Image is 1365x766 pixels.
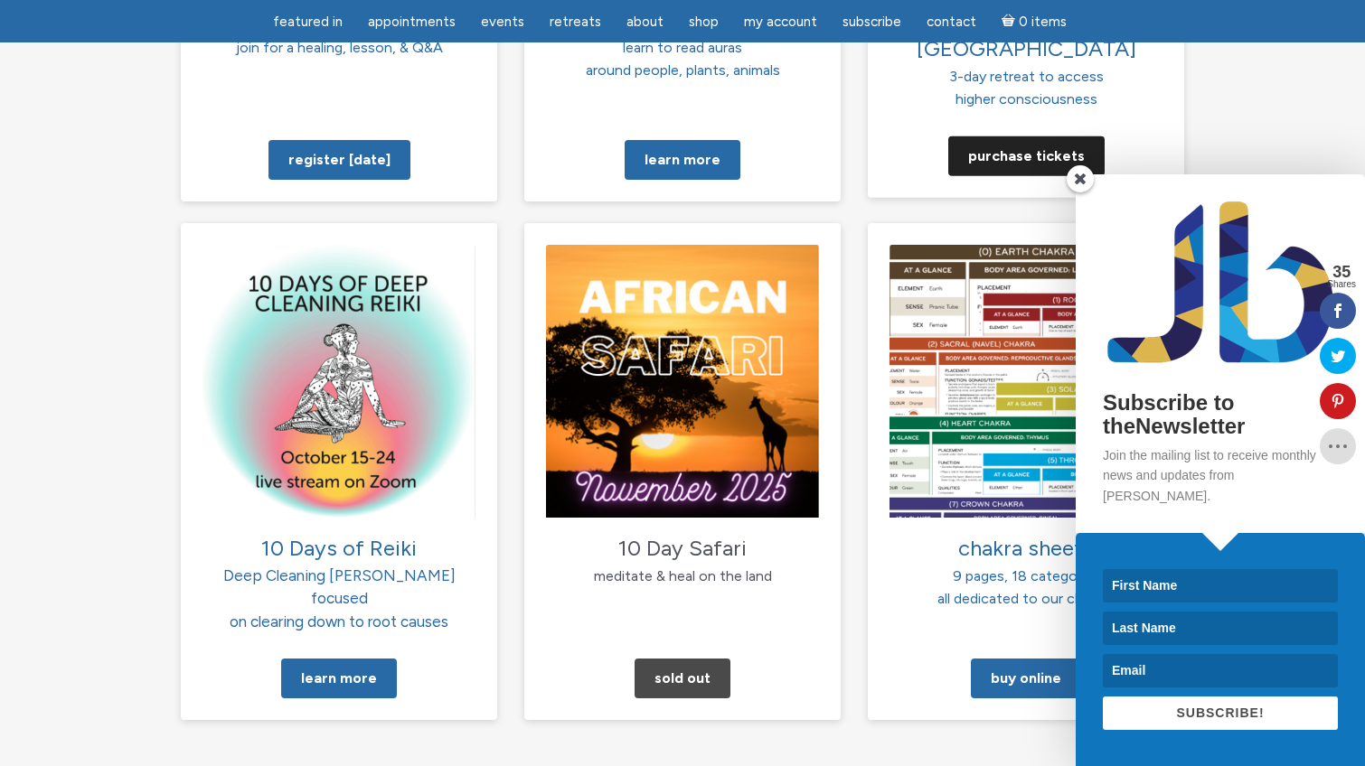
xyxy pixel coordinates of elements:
[262,5,353,40] a: featured in
[1002,14,1019,30] i: Cart
[991,3,1078,40] a: Cart0 items
[618,535,747,561] span: 10 Day Safari
[470,5,535,40] a: Events
[1327,280,1356,289] span: Shares
[832,5,912,40] a: Subscribe
[843,14,901,30] span: Subscribe
[261,535,417,561] span: 10 Days of Reiki
[635,659,730,698] a: Sold Out
[281,659,397,698] a: Learn More
[949,67,1104,84] span: 3-day retreat to access
[539,5,612,40] a: Retreats
[550,14,601,30] span: Retreats
[594,567,772,584] span: meditate & heal on the land
[1103,612,1338,645] input: Last Name
[1103,569,1338,603] input: First Name
[1019,15,1067,29] span: 0 items
[955,90,1097,107] span: higher consciousness
[948,135,1105,175] a: Purchase tickets
[357,5,466,40] a: Appointments
[1176,705,1264,720] span: SUBSCRIBE!
[230,612,448,631] span: on clearing down to root causes
[623,39,742,56] span: learn to read auras
[937,590,1116,607] span: all dedicated to our chakras
[1103,445,1338,506] p: Join the mailing list to receive monthly news and updates from [PERSON_NAME].
[689,14,719,30] span: Shop
[625,140,740,180] a: Learn more
[481,14,524,30] span: Events
[927,14,976,30] span: Contact
[273,14,343,30] span: featured in
[1327,264,1356,280] span: 35
[916,5,987,40] a: Contact
[586,61,780,79] span: around people, plants, animals
[1103,391,1338,439] h2: Subscribe to theNewsletter
[223,541,456,608] span: Deep Cleaning [PERSON_NAME] focused
[268,140,410,180] a: Register [DATE]
[1103,654,1338,687] input: Email
[368,14,456,30] span: Appointments
[1103,696,1338,730] button: SUBSCRIBE!
[236,39,443,56] span: join for a healing, lesson, & Q&A
[616,5,674,40] a: About
[626,14,664,30] span: About
[744,14,817,30] span: My Account
[733,5,828,40] a: My Account
[678,5,730,40] a: Shop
